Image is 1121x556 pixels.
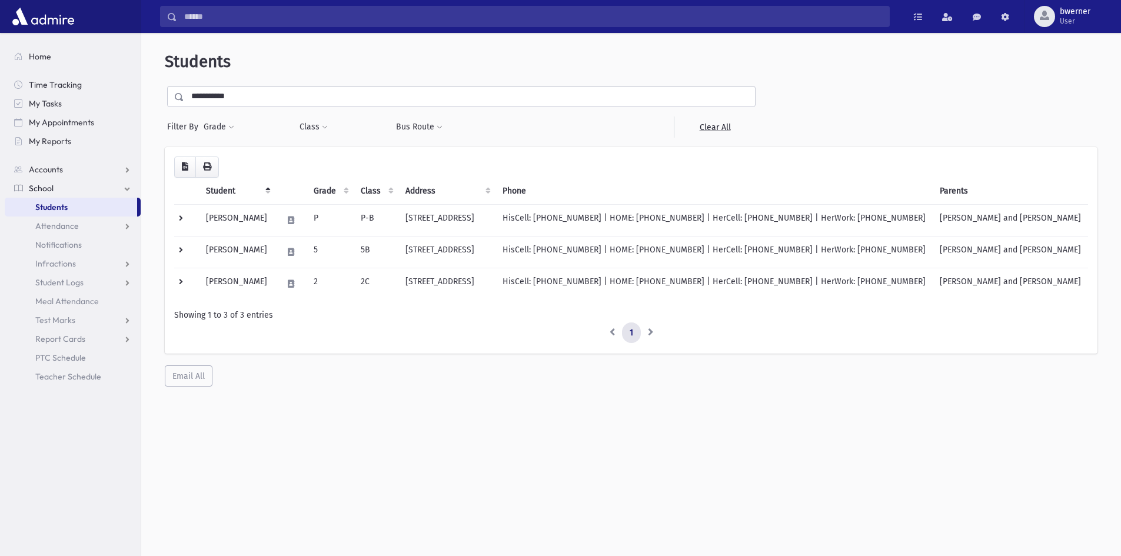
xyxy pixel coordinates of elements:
td: HisCell: [PHONE_NUMBER] | HOME: [PHONE_NUMBER] | HerCell: [PHONE_NUMBER] | HerWork: [PHONE_NUMBER] [495,268,933,299]
a: School [5,179,141,198]
span: bwerner [1060,7,1090,16]
img: AdmirePro [9,5,77,28]
a: Clear All [674,116,756,138]
td: 2 [307,268,354,299]
td: [STREET_ADDRESS] [398,236,495,268]
a: Attendance [5,217,141,235]
a: My Appointments [5,113,141,132]
a: Notifications [5,235,141,254]
td: [PERSON_NAME] [199,204,275,236]
span: Report Cards [35,334,85,344]
a: Infractions [5,254,141,273]
span: Notifications [35,239,82,250]
span: User [1060,16,1090,26]
td: P [307,204,354,236]
td: [PERSON_NAME] and [PERSON_NAME] [933,268,1088,299]
input: Search [177,6,889,27]
td: [STREET_ADDRESS] [398,204,495,236]
span: Infractions [35,258,76,269]
a: Teacher Schedule [5,367,141,386]
button: CSV [174,157,196,178]
span: School [29,183,54,194]
td: P-B [354,204,398,236]
a: My Reports [5,132,141,151]
th: Grade: activate to sort column ascending [307,178,354,205]
th: Phone [495,178,933,205]
span: Accounts [29,164,63,175]
span: Teacher Schedule [35,371,101,382]
span: Home [29,51,51,62]
th: Class: activate to sort column ascending [354,178,398,205]
span: Attendance [35,221,79,231]
td: [PERSON_NAME] and [PERSON_NAME] [933,204,1088,236]
div: Showing 1 to 3 of 3 entries [174,309,1088,321]
button: Grade [203,116,235,138]
span: Students [35,202,68,212]
td: [PERSON_NAME] [199,268,275,299]
th: Student: activate to sort column descending [199,178,275,205]
span: My Reports [29,136,71,147]
span: Meal Attendance [35,296,99,307]
th: Address: activate to sort column ascending [398,178,495,205]
span: PTC Schedule [35,352,86,363]
span: My Appointments [29,117,94,128]
td: [PERSON_NAME] and [PERSON_NAME] [933,236,1088,268]
a: Report Cards [5,329,141,348]
a: PTC Schedule [5,348,141,367]
a: Time Tracking [5,75,141,94]
span: Time Tracking [29,79,82,90]
span: Filter By [167,121,203,133]
a: Test Marks [5,311,141,329]
td: [PERSON_NAME] [199,236,275,268]
span: Student Logs [35,277,84,288]
a: Home [5,47,141,66]
button: Bus Route [395,116,443,138]
a: Meal Attendance [5,292,141,311]
td: HisCell: [PHONE_NUMBER] | HOME: [PHONE_NUMBER] | HerCell: [PHONE_NUMBER] | HerWork: [PHONE_NUMBER] [495,204,933,236]
span: My Tasks [29,98,62,109]
td: 2C [354,268,398,299]
td: [STREET_ADDRESS] [398,268,495,299]
a: Students [5,198,137,217]
a: Student Logs [5,273,141,292]
button: Email All [165,365,212,387]
td: HisCell: [PHONE_NUMBER] | HOME: [PHONE_NUMBER] | HerCell: [PHONE_NUMBER] | HerWork: [PHONE_NUMBER] [495,236,933,268]
a: 1 [622,322,641,344]
span: Test Marks [35,315,75,325]
button: Class [299,116,328,138]
td: 5B [354,236,398,268]
span: Students [165,52,231,71]
a: Accounts [5,160,141,179]
th: Parents [933,178,1088,205]
a: My Tasks [5,94,141,113]
td: 5 [307,236,354,268]
button: Print [195,157,219,178]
